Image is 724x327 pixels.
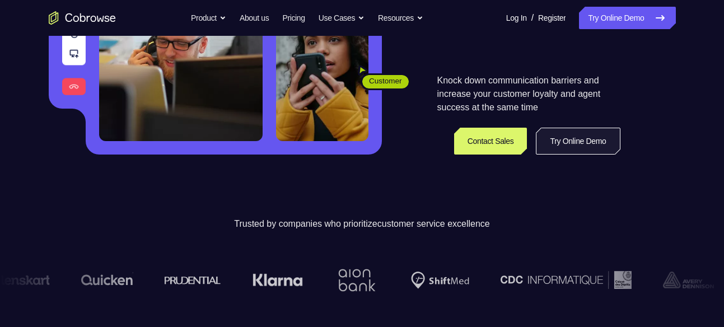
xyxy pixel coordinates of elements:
a: Pricing [282,7,305,29]
img: A customer holding their phone [276,8,368,141]
button: Use Cases [319,7,365,29]
button: Product [191,7,226,29]
p: Knock down communication barriers and increase your customer loyalty and agent success at the sam... [437,74,620,114]
img: Aion Bank [334,258,380,303]
button: Resources [378,7,423,29]
img: Shiftmed [411,272,469,289]
img: prudential [165,275,221,284]
a: Log In [506,7,527,29]
img: CDC Informatique [501,271,632,288]
a: Contact Sales [454,128,527,155]
span: / [531,11,534,25]
img: Klarna [253,273,303,287]
a: Register [538,7,566,29]
a: About us [240,7,269,29]
a: Try Online Demo [536,128,620,155]
span: customer service excellence [377,219,490,228]
a: Go to the home page [49,11,116,25]
a: Try Online Demo [579,7,675,29]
